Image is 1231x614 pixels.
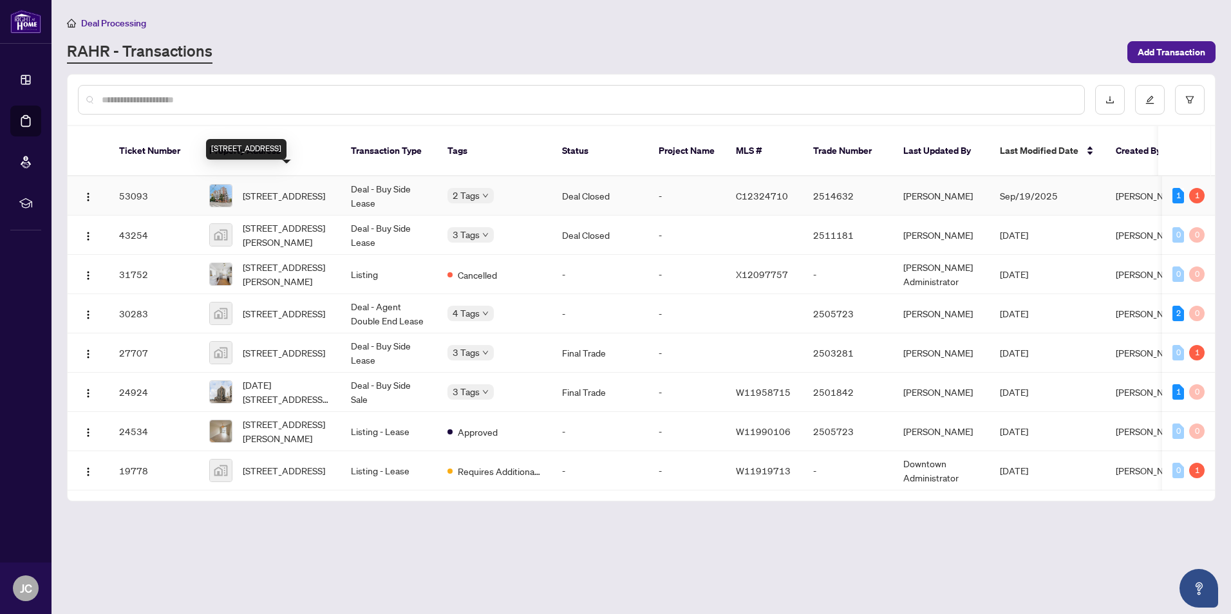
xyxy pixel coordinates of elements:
img: thumbnail-img [210,224,232,246]
div: [STREET_ADDRESS] [206,139,287,160]
td: - [648,451,726,490]
img: Logo [83,310,93,320]
td: 43254 [109,216,199,255]
a: RAHR - Transactions [67,41,212,64]
button: download [1095,85,1125,115]
span: JC [20,579,32,597]
span: W11919713 [736,465,791,476]
td: - [552,294,648,333]
span: 4 Tags [453,306,480,321]
div: 2 [1172,306,1184,321]
td: 31752 [109,255,199,294]
td: 27707 [109,333,199,373]
button: Logo [78,303,99,324]
span: [DATE] [1000,465,1028,476]
button: Logo [78,225,99,245]
th: Last Updated By [893,126,990,176]
th: Status [552,126,648,176]
div: 0 [1172,345,1184,360]
td: 30283 [109,294,199,333]
button: Logo [78,460,99,481]
span: down [482,389,489,395]
span: [PERSON_NAME] [1116,268,1185,280]
td: - [552,412,648,451]
span: [PERSON_NAME] [1116,347,1185,358]
img: Logo [83,270,93,281]
span: Add Transaction [1138,42,1205,62]
img: thumbnail-img [210,263,232,285]
th: Trade Number [803,126,893,176]
td: - [803,255,893,294]
td: 2511181 [803,216,893,255]
span: W11990106 [736,425,791,437]
td: - [648,333,726,373]
td: - [648,373,726,412]
span: X12097757 [736,268,788,280]
div: 0 [1172,266,1184,282]
span: [STREET_ADDRESS] [243,306,325,321]
td: - [648,255,726,294]
div: 0 [1189,227,1205,243]
button: Logo [78,421,99,442]
td: - [552,255,648,294]
div: 1 [1189,345,1205,360]
td: 53093 [109,176,199,216]
span: 3 Tags [453,345,480,360]
th: Tags [437,126,552,176]
span: W11958715 [736,386,791,398]
span: home [67,19,76,28]
th: MLS # [726,126,803,176]
span: 3 Tags [453,227,480,242]
div: 1 [1189,188,1205,203]
td: 19778 [109,451,199,490]
td: Deal - Buy Side Lease [341,333,437,373]
td: Listing [341,255,437,294]
span: [STREET_ADDRESS][PERSON_NAME] [243,260,330,288]
img: Logo [83,427,93,438]
button: Logo [78,185,99,206]
span: [DATE] [1000,308,1028,319]
span: Requires Additional Docs [458,464,541,478]
div: 0 [1189,266,1205,282]
span: [STREET_ADDRESS] [243,346,325,360]
td: 2503281 [803,333,893,373]
span: edit [1145,95,1154,104]
td: Deal - Buy Side Lease [341,176,437,216]
td: Downtown Administrator [893,451,990,490]
th: Last Modified Date [990,126,1105,176]
td: Deal Closed [552,216,648,255]
span: [PERSON_NAME] [1116,190,1185,201]
td: 24924 [109,373,199,412]
td: 2514632 [803,176,893,216]
span: [PERSON_NAME] [1116,425,1185,437]
img: Logo [83,467,93,477]
span: [DATE] [1000,229,1028,241]
button: Logo [78,382,99,402]
td: [PERSON_NAME] [893,176,990,216]
span: [STREET_ADDRESS] [243,189,325,203]
span: [STREET_ADDRESS][PERSON_NAME] [243,221,330,249]
span: down [482,310,489,317]
div: 0 [1189,423,1205,439]
td: 2505723 [803,412,893,451]
span: down [482,349,489,356]
button: Add Transaction [1127,41,1216,63]
span: Last Modified Date [1000,144,1078,158]
span: Deal Processing [81,17,146,29]
img: Logo [83,388,93,398]
span: [DATE][STREET_ADDRESS][DATE] [243,378,330,406]
div: 0 [1172,423,1184,439]
td: [PERSON_NAME] [893,294,990,333]
img: thumbnail-img [210,420,232,442]
img: Logo [83,192,93,202]
img: Logo [83,231,93,241]
span: C12324710 [736,190,788,201]
td: 2505723 [803,294,893,333]
th: Project Name [648,126,726,176]
img: Logo [83,349,93,359]
span: [STREET_ADDRESS][PERSON_NAME] [243,417,330,445]
th: Property Address [199,126,341,176]
td: [PERSON_NAME] Administrator [893,255,990,294]
th: Transaction Type [341,126,437,176]
td: [PERSON_NAME] [893,412,990,451]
